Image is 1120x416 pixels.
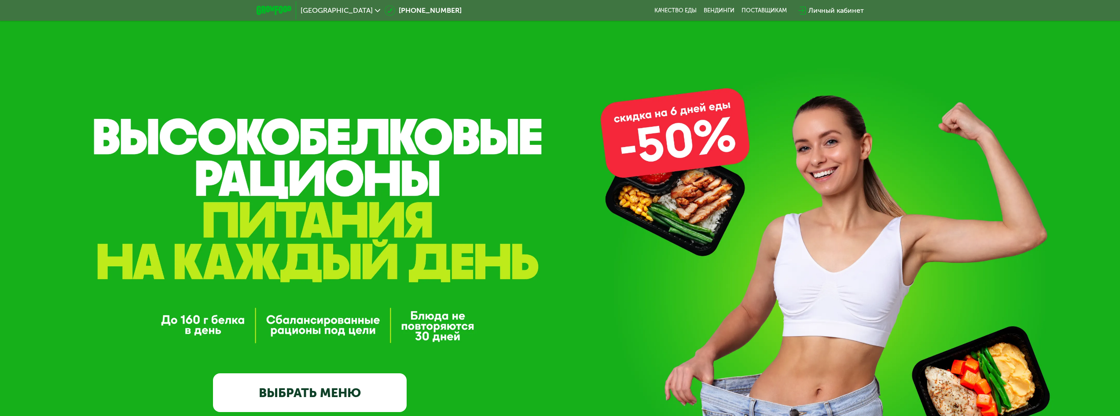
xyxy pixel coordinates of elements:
a: ВЫБРАТЬ МЕНЮ [213,373,407,412]
div: поставщикам [742,7,787,14]
span: [GEOGRAPHIC_DATA] [301,7,373,14]
a: [PHONE_NUMBER] [385,5,462,16]
a: Качество еды [654,7,697,14]
div: Личный кабинет [808,5,864,16]
a: Вендинги [704,7,734,14]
